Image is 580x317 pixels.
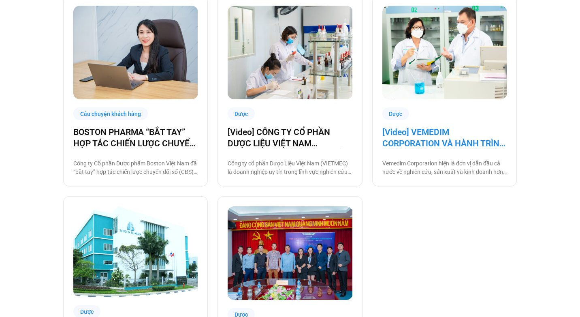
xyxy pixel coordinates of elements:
div: Câu chuyện khách hàng [73,107,148,120]
a: BOSTON PHARMA “BẮT TAY” HỢP TÁC CHIẾN LƯỢC CHUYỂN ĐỔI SỐ CÙNG [DOMAIN_NAME] [73,126,198,149]
a: [Video] VEMEDIM CORPORATION VÀ HÀNH TRÌNH SỐ HÓA KHÔNG GIAN LÀM VIỆC TRÊN NỀN TẢNG [DOMAIN_NAME] [382,126,507,149]
img: boston pharma chuyển đổi số cùng base [73,6,198,99]
img: Vietmec-chuyen-doi-so-base.vn [228,6,352,99]
a: Vietmec-chuyen-doi-so-base.vn [228,6,352,99]
div: Dược [382,107,409,120]
p: Công ty Cổ phần Dược phẩm Boston Việt Nam đã “bắt tay” hợp tác chiến lược chuyển đổi số (CĐS) cùn... [73,159,198,176]
div: Dược [228,107,255,120]
a: [Video] CÔNG TY CỔ PHẦN DƯỢC LIỆU VIỆT NAM (VIETMEC) TĂNG TỐC CHUYỂN ĐỔI SỐ CÙNG [DOMAIN_NAME] [228,126,352,149]
p: Công ty cổ phần Dược Liệu Việt Nam (VIETMEC) là doanh nghiệp uy tín trong lĩnh vực nghiên cứu và ... [228,159,352,176]
img: vemedim-chuyen-doi-so-base.vn [382,6,507,99]
p: Vemedim Corporation hiện là đơn vị dẫn đầu cả nước về nghiên cứu, sản xuất và kinh doanh hơn 1000... [382,159,507,176]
